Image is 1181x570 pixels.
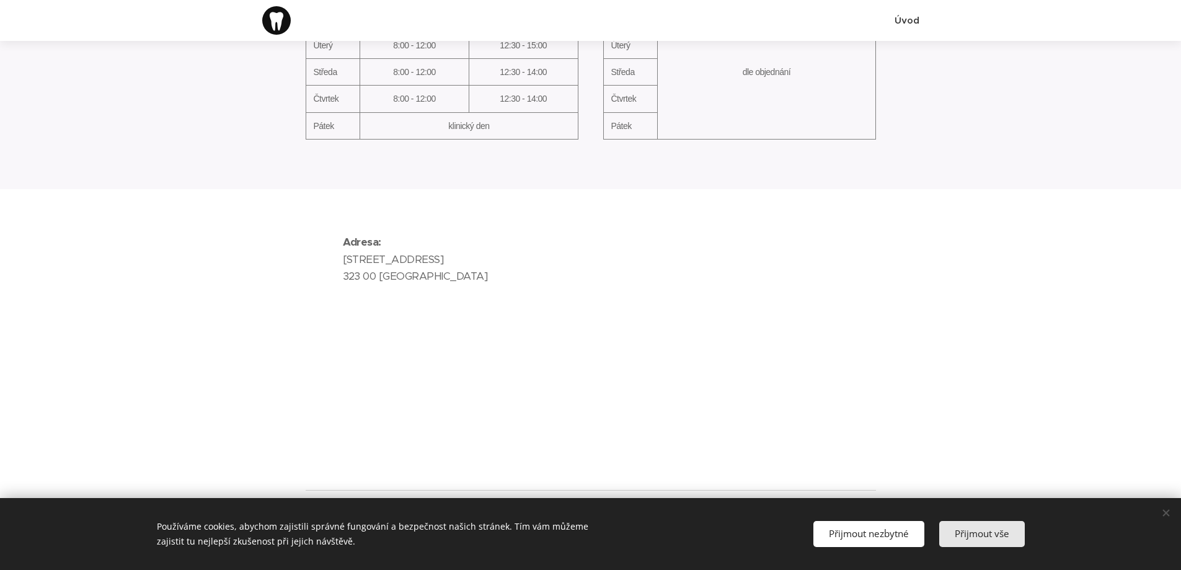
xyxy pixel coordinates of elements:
[360,86,469,112] td: 8:00 - 12:00
[469,59,578,86] td: 12:30 - 14:00
[891,5,919,36] ul: Menu
[360,59,469,86] td: 8:00 - 12:00
[360,112,578,139] td: klinický den
[955,527,1009,540] span: Přijmout vše
[813,521,924,546] button: Přijmout nezbytné
[469,86,578,112] td: 12:30 - 14:00
[157,510,634,558] div: Používáme cookies, abychom zajistili správné fungování a bezpečnost našich stránek. Tím vám můžem...
[658,5,875,140] td: dle objednání
[939,521,1025,546] button: Přijmout vše
[469,32,578,58] td: 12:30 - 15:00
[603,32,658,58] td: Úterý
[343,234,839,285] p: [STREET_ADDRESS] 323 00 [GEOGRAPHIC_DATA]
[360,32,469,58] td: 8:00 - 12:00
[603,112,658,139] td: Pátek
[895,14,919,26] span: Úvod
[603,86,658,112] td: Čtvrtek
[306,32,360,58] td: Úterý
[565,496,616,511] span: Verze 2.0
[603,59,658,86] td: Středa
[829,527,909,540] span: Přijmout nezbytné
[306,86,360,112] td: Čtvrtek
[343,235,381,249] strong: Adresa:
[306,112,360,139] td: Pátek
[306,59,360,86] td: Středa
